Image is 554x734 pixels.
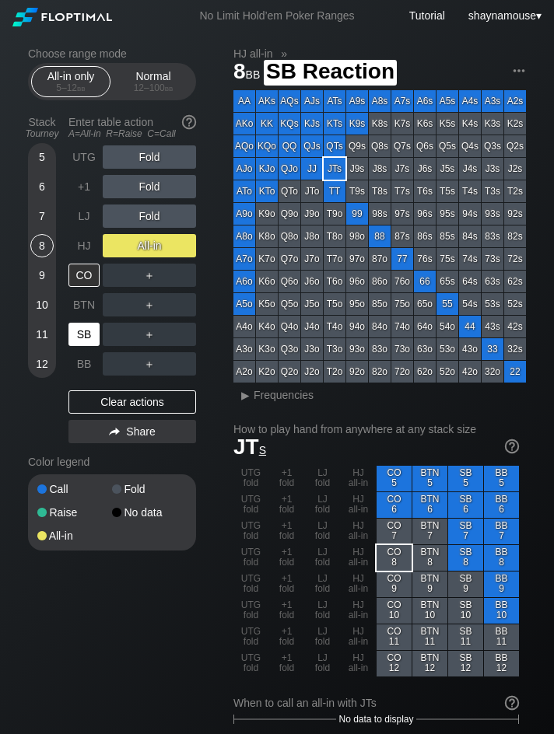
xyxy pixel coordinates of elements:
div: AKo [233,113,255,135]
div: BB 6 [484,492,519,518]
div: UTG fold [233,571,268,597]
div: AJo [233,158,255,180]
div: 94o [346,316,368,337]
div: 87o [369,248,391,270]
div: +1 fold [269,519,304,544]
div: 88 [369,225,391,247]
div: K8o [256,225,278,247]
div: 42o [459,361,481,383]
div: When to call an all-in with JTs [233,697,519,709]
div: LJ fold [305,545,340,571]
div: Color legend [28,449,196,474]
div: 74o [391,316,413,337]
div: AQs [279,90,300,112]
span: bb [246,65,261,82]
div: Fold [103,145,196,169]
div: Share [68,420,196,443]
div: ＋ [103,264,196,287]
a: Tutorial [409,9,445,22]
div: Q3o [279,338,300,360]
div: BB 11 [484,624,519,650]
div: KJo [256,158,278,180]
div: KTo [256,180,278,202]
div: T8o [324,225,345,247]
div: A6s [414,90,436,112]
div: SB 5 [448,466,483,491]
div: SB [68,323,100,346]
div: T9s [346,180,368,202]
div: CO 8 [377,545,412,571]
div: 95s [437,203,458,225]
div: 55 [437,293,458,315]
div: K5o [256,293,278,315]
div: +1 fold [269,571,304,597]
div: All-in [103,234,196,257]
div: T3s [482,180,503,202]
div: No data [112,507,187,518]
div: T2s [504,180,526,202]
div: A3o [233,338,255,360]
div: 82s [504,225,526,247]
div: LJ fold [305,571,340,597]
div: LJ fold [305,519,340,544]
div: BB 5 [484,466,519,491]
div: T4s [459,180,481,202]
div: 93s [482,203,503,225]
div: 83o [369,338,391,360]
div: AKs [256,90,278,112]
div: T5o [324,293,345,315]
div: UTG fold [233,598,268,624]
div: A7o [233,248,255,270]
div: J2s [504,158,526,180]
div: TT [324,180,345,202]
div: 6 [30,175,54,198]
div: 72o [391,361,413,383]
div: BB 7 [484,519,519,544]
div: Fold [103,175,196,198]
div: K6o [256,271,278,292]
div: SB 7 [448,519,483,544]
div: HJ all-in [341,651,376,676]
div: Enter table action [68,110,196,145]
div: J2o [301,361,323,383]
div: A6o [233,271,255,292]
img: help.32db89a4.svg [181,114,198,131]
div: 92o [346,361,368,383]
span: s [259,440,266,457]
span: SB Reaction [264,60,397,86]
div: J9o [301,203,323,225]
div: J7s [391,158,413,180]
div: 8 [30,234,54,257]
div: BTN 7 [412,519,447,544]
div: UTG fold [233,651,268,676]
div: QTo [279,180,300,202]
div: HJ [68,234,100,257]
div: 5 – 12 [38,82,103,93]
div: +1 fold [269,466,304,491]
div: LJ fold [305,624,340,650]
div: Raise [37,507,112,518]
div: HJ all-in [341,624,376,650]
div: ATo [233,180,255,202]
div: 98s [369,203,391,225]
div: BTN 11 [412,624,447,650]
div: Q6o [279,271,300,292]
div: K7o [256,248,278,270]
span: HJ all-in [231,47,275,61]
img: help.32db89a4.svg [503,438,521,455]
div: AJs [301,90,323,112]
div: 54s [459,293,481,315]
div: BTN 8 [412,545,447,571]
div: J5o [301,293,323,315]
div: 85s [437,225,458,247]
span: Frequencies [254,389,314,401]
div: 98o [346,225,368,247]
div: SB 12 [448,651,483,676]
div: SB 11 [448,624,483,650]
div: 84o [369,316,391,337]
div: 65o [414,293,436,315]
div: 92s [504,203,526,225]
div: T9o [324,203,345,225]
div: K3o [256,338,278,360]
div: Q9o [279,203,300,225]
